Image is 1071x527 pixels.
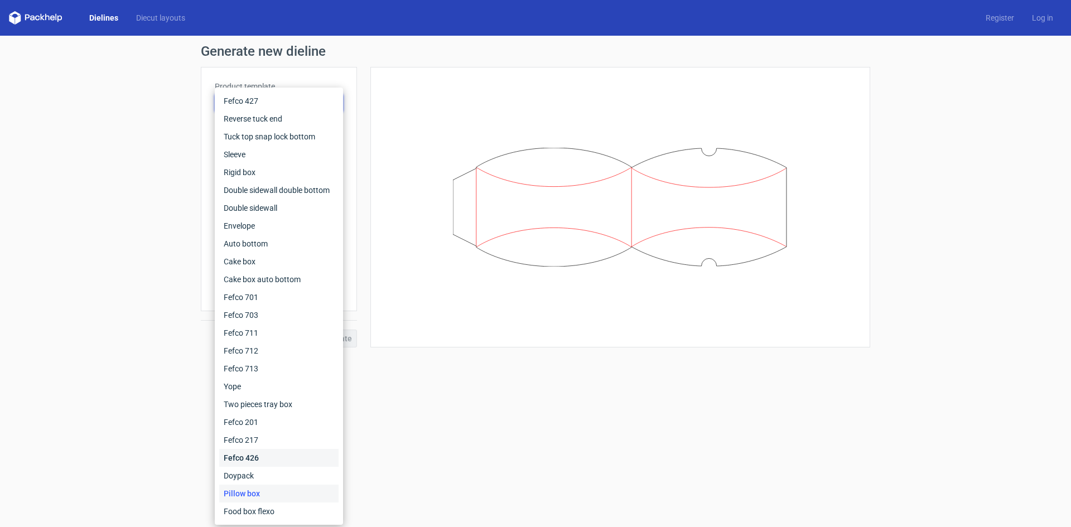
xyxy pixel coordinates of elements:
div: Double sidewall [219,199,339,217]
div: Cake box auto bottom [219,270,339,288]
div: Two pieces tray box [219,395,339,413]
div: Fefco 712 [219,342,339,360]
label: Product template [215,81,343,92]
h1: Generate new dieline [201,45,870,58]
div: Cake box [219,253,339,270]
a: Log in [1023,12,1062,23]
div: Food box flexo [219,502,339,520]
div: Fefco 713 [219,360,339,378]
div: Sleeve [219,146,339,163]
div: Tuck top snap lock bottom [219,128,339,146]
a: Dielines [80,12,127,23]
div: Reverse tuck end [219,110,339,128]
div: Fefco 427 [219,92,339,110]
div: Fefco 701 [219,288,339,306]
div: Double sidewall double bottom [219,181,339,199]
div: Envelope [219,217,339,235]
div: Rigid box [219,163,339,181]
div: Doypack [219,467,339,485]
div: Fefco 201 [219,413,339,431]
div: Fefco 703 [219,306,339,324]
a: Diecut layouts [127,12,194,23]
div: Pillow box [219,485,339,502]
div: Yope [219,378,339,395]
div: Fefco 711 [219,324,339,342]
a: Register [977,12,1023,23]
div: Fefco 217 [219,431,339,449]
div: Fefco 426 [219,449,339,467]
div: Auto bottom [219,235,339,253]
